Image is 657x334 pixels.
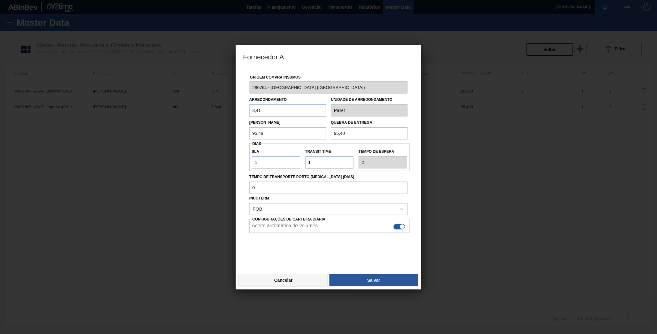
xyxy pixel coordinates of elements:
h3: Fornecedor A [236,45,421,68]
label: Tempo de Transporte Porto-[MEDICAL_DATA] (dias) [249,173,408,182]
button: Salvar [329,274,418,286]
div: Essa configuração habilita a criação automática de composição de carga do lado do fornecedor caso... [249,215,408,233]
div: FOB [253,206,262,212]
label: Aceite automático de volumes [252,223,318,230]
label: Unidade de arredondamento [331,95,408,104]
label: Quebra de entrega [331,120,372,125]
label: SLA [252,147,300,156]
label: Tempo de espera [359,147,407,156]
label: Origem Compra Insumos [250,75,301,79]
label: [PERSON_NAME] [249,120,281,125]
span: Configurações de Carteira Diária [252,217,325,221]
span: Dias [252,142,261,146]
label: Incoterm [249,196,269,200]
label: Transit Time [305,147,354,156]
label: Arredondamento [249,97,287,102]
button: Cancelar [239,274,328,286]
